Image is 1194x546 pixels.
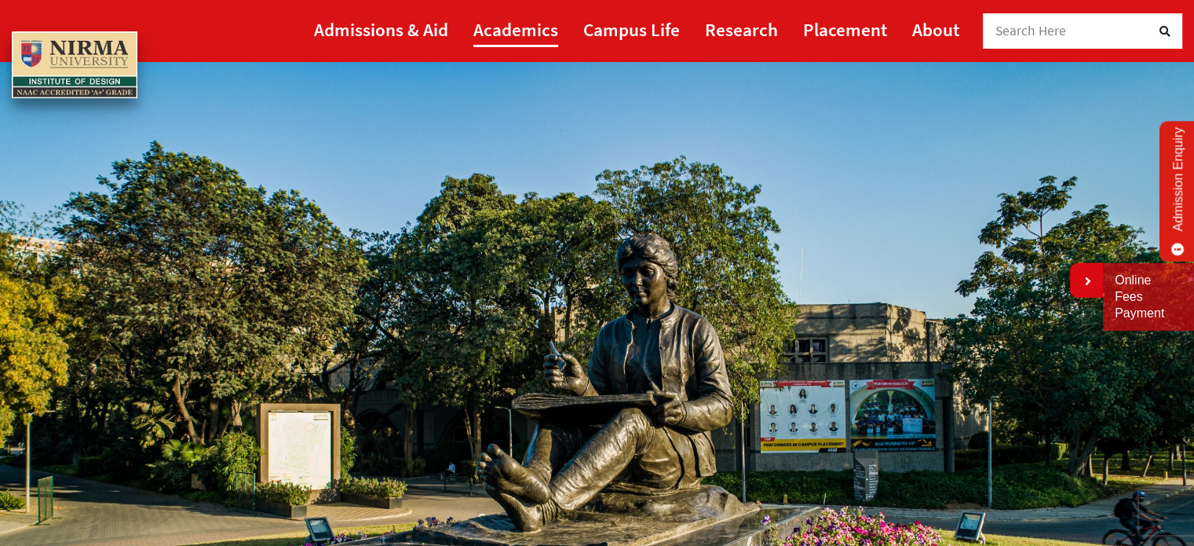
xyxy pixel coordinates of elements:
[583,12,680,47] a: Campus Life
[995,22,1067,39] span: Search Here
[473,12,558,47] a: Academics
[705,12,778,47] a: Research
[1115,273,1182,321] a: Online Fees Payment
[803,12,887,47] a: Placement
[912,12,959,47] a: About
[12,31,137,99] img: main_logo
[314,12,448,47] a: Admissions & Aid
